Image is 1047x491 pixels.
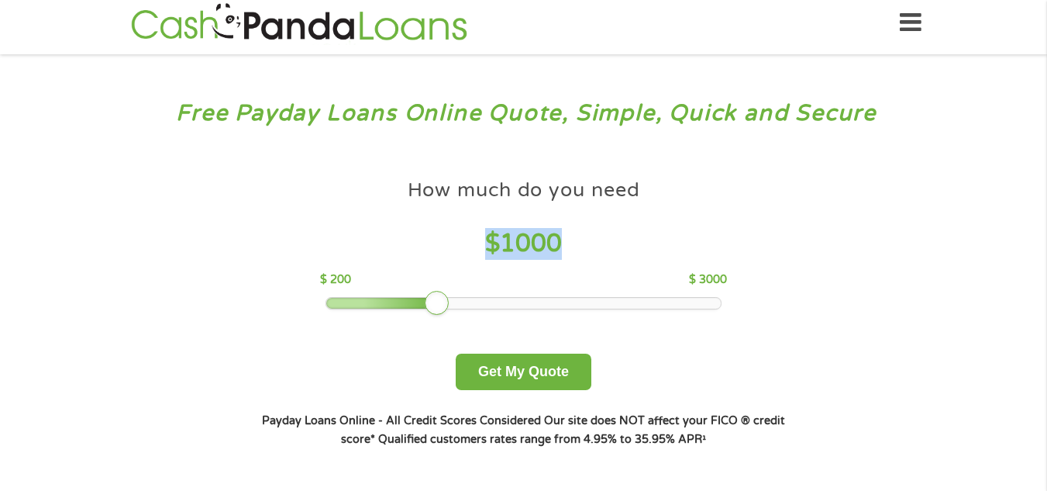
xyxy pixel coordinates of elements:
[378,433,706,446] strong: Qualified customers rates range from 4.95% to 35.95% APR¹
[341,414,785,446] strong: Our site does NOT affect your FICO ® credit score*
[320,228,727,260] h4: $
[126,1,472,45] img: GetLoanNow Logo
[45,99,1003,128] h3: Free Payday Loans Online Quote, Simple, Quick and Secure
[456,354,591,390] button: Get My Quote
[689,271,727,289] p: $ 3000
[408,178,640,203] h4: How much do you need
[262,414,541,427] strong: Payday Loans Online - All Credit Scores Considered
[500,229,562,258] span: 1000
[320,271,351,289] p: $ 200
